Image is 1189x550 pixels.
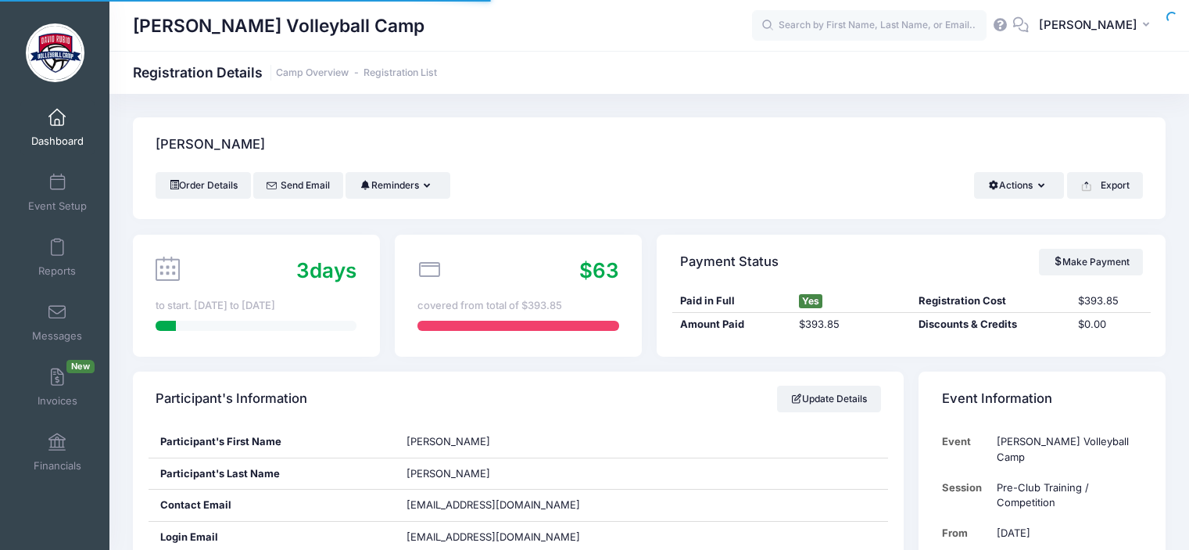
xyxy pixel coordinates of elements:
div: Discounts & Credits [911,317,1071,333]
h4: Payment Status [680,239,779,284]
a: Order Details [156,172,251,199]
div: $393.85 [1071,293,1151,309]
td: Pre-Club Training / Competition [989,473,1142,519]
span: Dashboard [31,135,84,148]
span: Reports [38,264,76,278]
span: Yes [799,294,822,308]
div: to start. [DATE] to [DATE] [156,298,356,314]
div: $393.85 [792,317,911,333]
span: [EMAIL_ADDRESS][DOMAIN_NAME] [406,498,580,511]
span: Invoices [38,394,77,408]
h4: Event Information [942,377,1052,422]
td: Event [942,426,990,473]
div: $0.00 [1071,317,1151,333]
img: David Rubio Volleyball Camp [26,23,84,82]
a: Registration List [364,67,437,79]
button: [PERSON_NAME] [1029,8,1166,44]
a: Make Payment [1039,249,1143,275]
span: [PERSON_NAME] [406,435,490,448]
h1: [PERSON_NAME] Volleyball Camp [133,8,424,44]
a: Dashboard [20,100,95,155]
a: Messages [20,295,95,350]
span: 3 [296,258,310,282]
h4: Participant's Information [156,377,307,422]
a: Camp Overview [276,67,349,79]
div: covered from total of $393.85 [417,298,618,314]
span: [PERSON_NAME] [406,467,490,480]
h4: [PERSON_NAME] [156,123,265,167]
a: Financials [20,425,95,480]
div: Participant's First Name [149,426,396,458]
td: [PERSON_NAME] Volleyball Camp [989,426,1142,473]
h1: Registration Details [133,64,437,81]
span: [PERSON_NAME] [1039,16,1137,34]
a: Send Email [253,172,343,199]
div: Participant's Last Name [149,458,396,490]
span: New [66,360,95,373]
input: Search by First Name, Last Name, or Email... [752,10,987,41]
span: [EMAIL_ADDRESS][DOMAIN_NAME] [406,530,602,545]
a: Event Setup [20,165,95,220]
div: Amount Paid [672,317,792,333]
div: Registration Cost [911,293,1071,309]
div: Paid in Full [672,293,792,309]
span: Messages [32,329,82,343]
a: Update Details [777,386,881,412]
span: Financials [34,459,81,473]
button: Reminders [346,172,449,199]
div: days [296,255,356,286]
span: $63 [579,258,619,282]
button: Export [1067,172,1143,199]
td: [DATE] [989,518,1142,548]
button: Actions [974,172,1064,199]
a: InvoicesNew [20,360,95,415]
span: Event Setup [28,200,87,213]
td: Session [942,473,990,519]
td: From [942,518,990,548]
a: Reports [20,230,95,285]
div: Contact Email [149,490,396,521]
